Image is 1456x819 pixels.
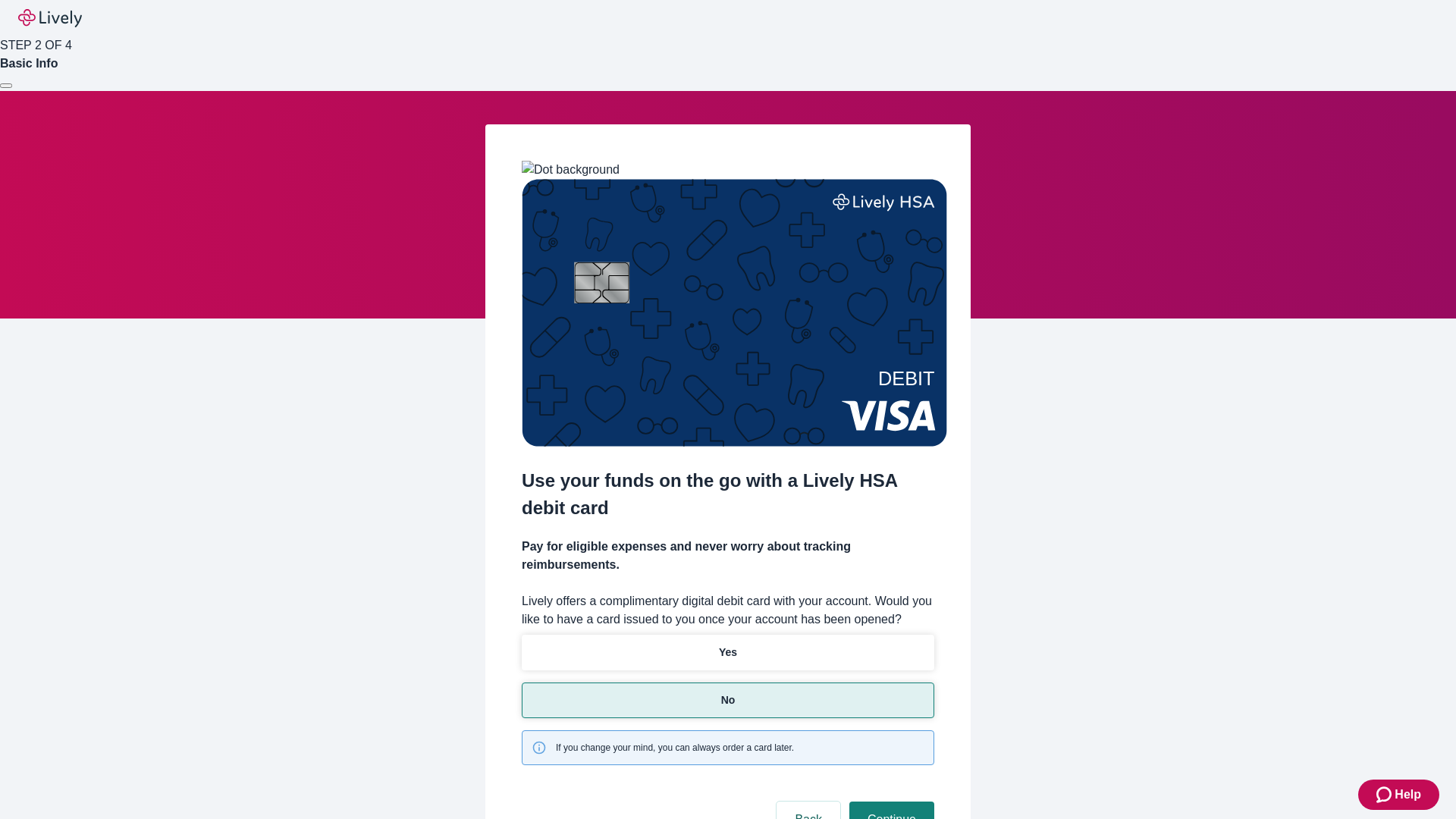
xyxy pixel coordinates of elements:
button: No [522,682,934,718]
button: Zendesk support iconHelp [1358,780,1439,810]
p: Yes [719,645,737,661]
label: Lively offers a complimentary digital debit card with your account. Would you like to have a card... [522,592,934,629]
p: No [721,692,736,708]
h2: Use your funds on the go with a Lively HSA debit card [522,467,934,522]
h4: Pay for eligible expenses and never worry about tracking reimbursements. [522,538,934,574]
span: If you change your mind, you can always order a card later. [556,741,794,755]
img: Debit card [522,179,947,447]
span: Help [1395,786,1421,804]
img: Lively [18,9,82,27]
svg: Zendesk support icon [1376,786,1395,804]
button: Yes [522,635,934,670]
img: Dot background [522,161,620,179]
